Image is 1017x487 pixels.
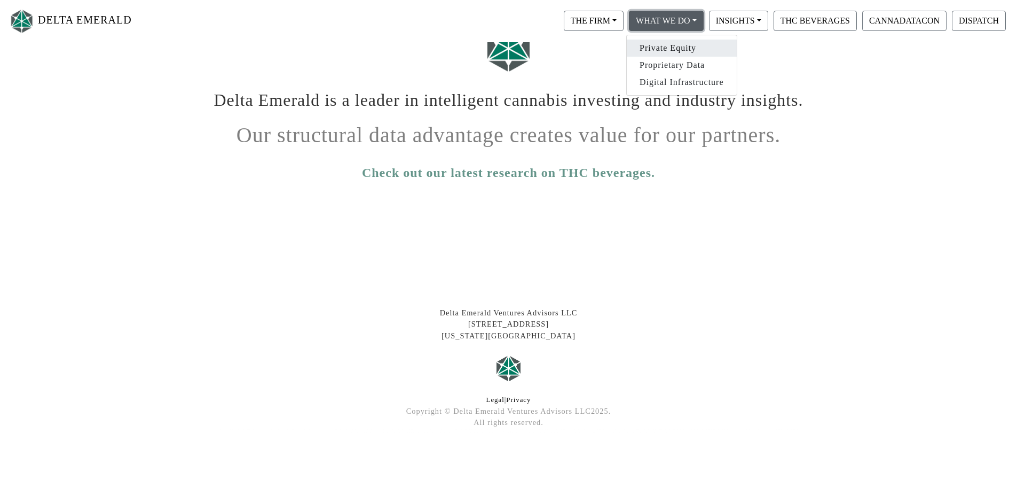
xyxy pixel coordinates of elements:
[4,16,167,98] iframe: profile
[862,11,947,31] button: CANNADATACON
[9,7,35,35] img: Logo
[204,417,813,429] div: All rights reserved.
[493,352,525,384] img: Logo
[626,35,737,96] div: THE FIRM
[774,11,857,31] button: THC BEVERAGES
[362,163,655,182] a: Check out our latest research on THC beverages.
[9,4,132,38] a: DELTA EMERALD
[949,16,1008,25] a: DISPATCH
[506,396,531,404] a: Privacy
[212,82,805,110] h1: Delta Emerald is a leader in intelligent cannabis investing and industry insights.
[486,396,504,404] a: Legal
[212,114,805,148] h1: Our structural data advantage creates value for our partners.
[771,16,860,25] a: THC BEVERAGES
[204,307,813,342] div: Delta Emerald Ventures Advisors LLC [STREET_ADDRESS] [US_STATE][GEOGRAPHIC_DATA]
[204,406,813,418] div: Copyright © Delta Emerald Ventures Advisors LLC 2025 .
[204,395,813,405] div: |
[204,429,813,434] div: At Delta Emerald Ventures, we lead in cannabis technology investing and industry insights, levera...
[860,16,949,25] a: CANNADATACON
[627,57,737,74] a: Proprietary Data
[627,40,737,57] a: Private Equity
[629,11,704,31] button: WHAT WE DO
[952,11,1006,31] button: DISPATCH
[564,11,624,31] button: THE FIRM
[482,20,535,76] img: Logo
[627,74,737,91] a: Digital Infrastructure
[709,11,768,31] button: INSIGHTS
